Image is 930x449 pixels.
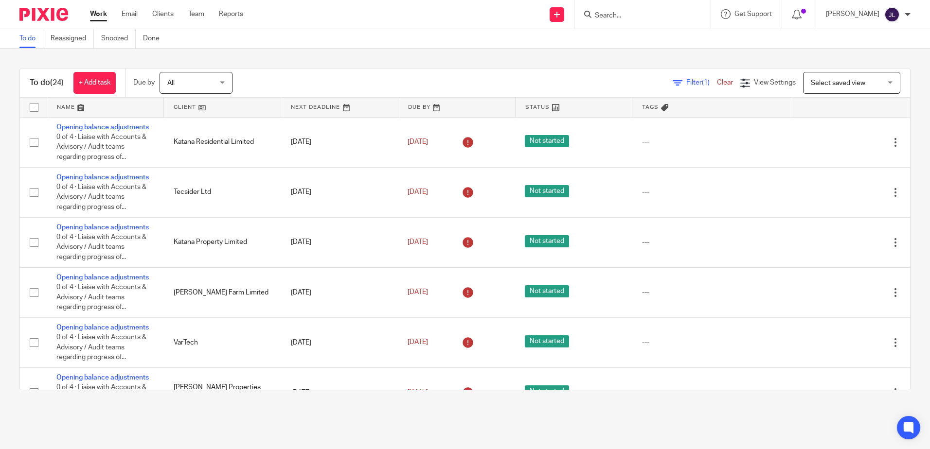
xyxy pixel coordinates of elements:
input: Search [594,12,681,20]
td: Tecsider Ltd [164,167,281,217]
p: Due by [133,78,155,87]
td: Katana Property Limited [164,217,281,267]
a: Snoozed [101,29,136,48]
span: 0 of 4 · Liaise with Accounts & Advisory / Audit teams regarding progress of... [56,334,146,361]
span: Not started [525,285,569,297]
a: Clients [152,9,174,19]
td: [DATE] [281,267,398,317]
span: (1) [702,79,710,86]
a: Opening balance adjustments [56,124,149,131]
a: Opening balance adjustments [56,324,149,331]
div: --- [642,338,783,347]
td: [DATE] [281,217,398,267]
h1: To do [30,78,64,88]
a: Opening balance adjustments [56,224,149,231]
span: 0 of 4 · Liaise with Accounts & Advisory / Audit teams regarding progress of... [56,284,146,311]
a: Opening balance adjustments [56,274,149,281]
img: svg%3E [884,7,900,22]
td: [DATE] [281,317,398,367]
img: Pixie [19,8,68,21]
a: Clear [717,79,733,86]
a: To do [19,29,43,48]
div: --- [642,237,783,247]
div: --- [642,137,783,147]
span: [DATE] [408,339,428,346]
td: [PERSON_NAME] Farm Limited [164,267,281,317]
span: Filter [686,79,717,86]
a: Opening balance adjustments [56,174,149,181]
span: 0 of 4 · Liaise with Accounts & Advisory / Audit teams regarding progress of... [56,184,146,210]
a: + Add task [73,72,116,94]
span: Not started [525,135,569,147]
a: Reports [219,9,243,19]
span: [DATE] [408,389,428,396]
span: Not started [525,235,569,247]
span: Select saved view [811,80,865,86]
span: 0 of 4 · Liaise with Accounts & Advisory / Audit teams regarding progress of... [56,134,146,160]
a: Team [188,9,204,19]
span: Not started [525,335,569,347]
span: [DATE] [408,189,428,195]
span: 0 of 4 · Liaise with Accounts & Advisory / Audit teams regarding progress of... [56,384,146,411]
span: Tags [642,104,659,110]
td: VarTech [164,317,281,367]
a: Done [143,29,167,48]
td: [DATE] [281,167,398,217]
span: View Settings [754,79,796,86]
a: Opening balance adjustments [56,374,149,381]
div: --- [642,187,783,197]
span: 0 of 4 · Liaise with Accounts & Advisory / Audit teams regarding progress of... [56,234,146,260]
span: [DATE] [408,239,428,245]
td: [DATE] [281,367,398,417]
div: --- [642,288,783,297]
span: Get Support [734,11,772,17]
span: All [167,80,175,86]
span: Not started [525,185,569,197]
td: Katana Residential Limited [164,117,281,167]
span: (24) [50,79,64,86]
a: Email [122,9,138,19]
td: [PERSON_NAME] Properties Limited [164,367,281,417]
span: [DATE] [408,138,428,145]
span: Not started [525,385,569,397]
p: [PERSON_NAME] [826,9,879,19]
td: [DATE] [281,117,398,167]
div: --- [642,388,783,397]
a: Reassigned [51,29,94,48]
a: Work [90,9,107,19]
span: [DATE] [408,289,428,295]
